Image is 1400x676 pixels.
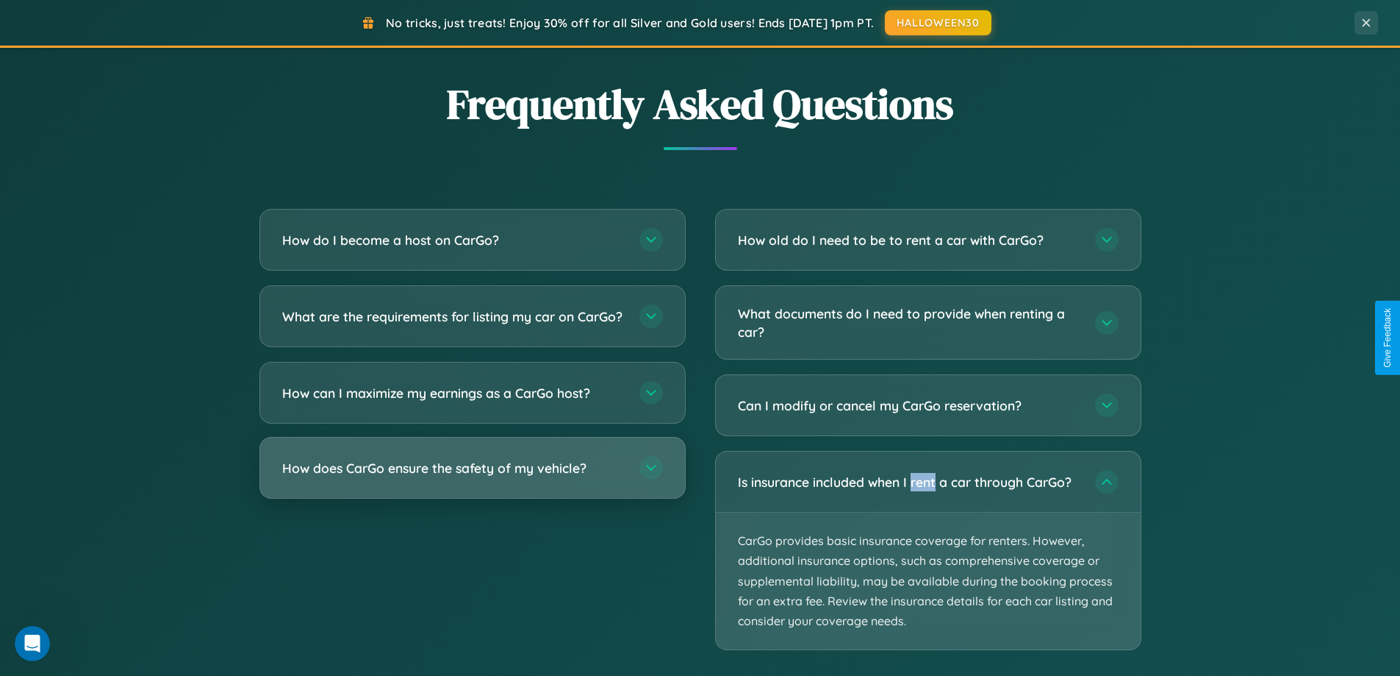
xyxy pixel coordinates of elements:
div: Give Feedback [1382,308,1393,368]
h3: How can I maximize my earnings as a CarGo host? [282,384,625,402]
iframe: Intercom live chat [15,626,50,661]
h3: What documents do I need to provide when renting a car? [738,305,1080,341]
h3: How does CarGo ensure the safety of my vehicle? [282,459,625,477]
button: HALLOWEEN30 [885,10,991,35]
h3: How do I become a host on CarGo? [282,231,625,249]
h3: How old do I need to be to rent a car with CarGo? [738,231,1080,249]
h3: What are the requirements for listing my car on CarGo? [282,307,625,326]
h3: Can I modify or cancel my CarGo reservation? [738,396,1080,415]
span: No tricks, just treats! Enjoy 30% off for all Silver and Gold users! Ends [DATE] 1pm PT. [386,15,874,30]
p: CarGo provides basic insurance coverage for renters. However, additional insurance options, such ... [716,513,1141,650]
h2: Frequently Asked Questions [259,76,1141,132]
h3: Is insurance included when I rent a car through CarGo? [738,473,1080,491]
